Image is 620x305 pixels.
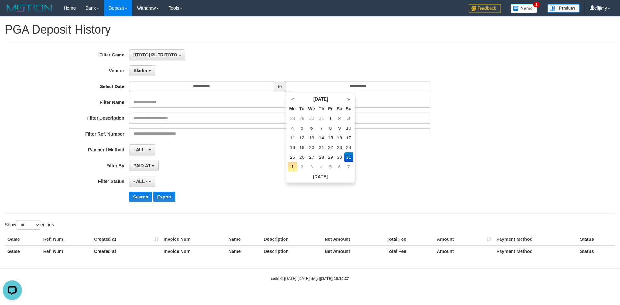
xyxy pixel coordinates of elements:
[288,104,297,114] th: Mo
[344,143,353,152] td: 24
[271,276,349,281] small: code © [DATE]-[DATE] dwg |
[161,245,226,257] th: Invoice Num
[344,123,353,133] td: 10
[129,160,159,171] button: PAID AT
[317,123,326,133] td: 7
[306,143,317,152] td: 20
[434,245,494,257] th: Amount
[511,4,538,13] img: Button%20Memo.svg
[5,245,41,257] th: Game
[5,3,54,13] img: MOTION_logo.png
[326,114,335,123] td: 1
[5,233,41,245] th: Game
[129,65,155,76] button: Aladin
[494,245,577,257] th: Payment Method
[344,152,353,162] td: 31
[297,123,306,133] td: 5
[5,23,615,36] h1: PGA Deposit History
[344,114,353,123] td: 3
[153,192,175,202] button: Export
[288,152,297,162] td: 25
[326,152,335,162] td: 29
[317,162,326,172] td: 4
[335,133,344,143] td: 16
[297,104,306,114] th: Tu
[326,104,335,114] th: Fr
[317,143,326,152] td: 21
[133,163,150,168] span: PAID AT
[306,114,317,123] td: 30
[335,104,344,114] th: Sa
[297,94,344,104] th: [DATE]
[335,152,344,162] td: 30
[547,4,580,13] img: panduan.png
[129,144,155,155] button: - ALL -
[129,49,185,60] button: [ITOTO] PUTRITOTO
[577,245,615,257] th: Status
[133,52,177,57] span: [ITOTO] PUTRITOTO
[297,133,306,143] td: 12
[288,133,297,143] td: 11
[288,172,353,181] th: [DATE]
[41,245,91,257] th: Ref. Num
[288,114,297,123] td: 28
[326,123,335,133] td: 8
[317,152,326,162] td: 28
[161,233,226,245] th: Invoice Num
[306,152,317,162] td: 27
[335,162,344,172] td: 6
[5,220,54,230] label: Show entries
[494,233,577,245] th: Payment Method
[129,192,152,202] button: Search
[288,123,297,133] td: 4
[288,94,297,104] th: «
[306,104,317,114] th: We
[335,123,344,133] td: 9
[297,162,306,172] td: 2
[469,4,501,13] img: Feedback.jpg
[335,114,344,123] td: 2
[288,143,297,152] td: 18
[434,233,494,245] th: Amount
[384,233,434,245] th: Total Fee
[533,2,540,7] span: 1
[317,133,326,143] td: 14
[306,162,317,172] td: 3
[344,104,353,114] th: Su
[317,104,326,114] th: Th
[226,245,261,257] th: Name
[261,233,322,245] th: Description
[306,123,317,133] td: 6
[133,179,148,184] span: - ALL -
[335,143,344,152] td: 23
[317,114,326,123] td: 31
[133,147,148,152] span: - ALL -
[326,162,335,172] td: 5
[129,176,155,187] button: - ALL -
[274,81,286,92] span: to
[226,233,261,245] th: Name
[344,94,353,104] th: »
[297,114,306,123] td: 29
[322,245,384,257] th: Net Amount
[16,220,40,230] select: Showentries
[384,245,434,257] th: Total Fee
[3,3,22,22] button: Open LiveChat chat widget
[91,245,161,257] th: Created at
[326,143,335,152] td: 22
[326,133,335,143] td: 15
[41,233,91,245] th: Ref. Num
[91,233,161,245] th: Created at
[297,152,306,162] td: 26
[306,133,317,143] td: 13
[322,233,384,245] th: Net Amount
[320,276,349,281] strong: [DATE] 16:14:37
[297,143,306,152] td: 19
[344,133,353,143] td: 17
[577,233,615,245] th: Status
[288,162,297,172] td: 1
[261,245,322,257] th: Description
[344,162,353,172] td: 7
[133,68,147,73] span: Aladin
